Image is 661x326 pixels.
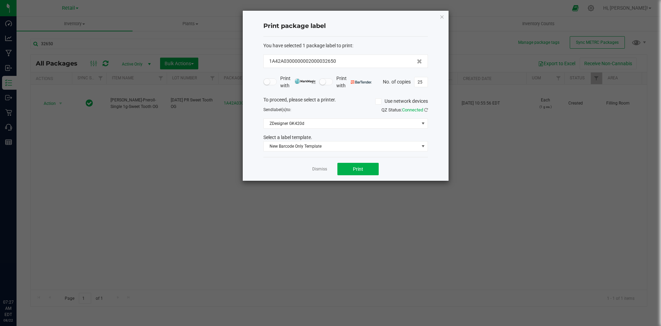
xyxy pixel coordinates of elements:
span: QZ Status: [381,107,428,112]
img: bartender.png [351,80,372,84]
span: New Barcode Only Template [264,141,419,151]
span: No. of copies [383,79,411,84]
span: label(s) [273,107,286,112]
iframe: Resource center [7,271,28,292]
div: To proceed, please select a printer. [258,96,433,107]
img: mark_magic_cybra.png [295,79,316,84]
div: Select a label template. [258,134,433,141]
span: Print with [280,75,316,89]
h4: Print package label [263,22,428,31]
span: Connected [402,107,423,112]
a: Dismiss [312,166,327,172]
div: : [263,42,428,49]
span: ZDesigner GK420d [264,119,419,128]
span: Print with [336,75,372,89]
span: 1A42A0300000002000032650 [269,58,336,65]
span: You have selected 1 package label to print [263,43,352,48]
label: Use network devices [375,98,428,105]
button: Print [337,163,379,175]
span: Send to: [263,107,291,112]
span: Print [353,166,363,172]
